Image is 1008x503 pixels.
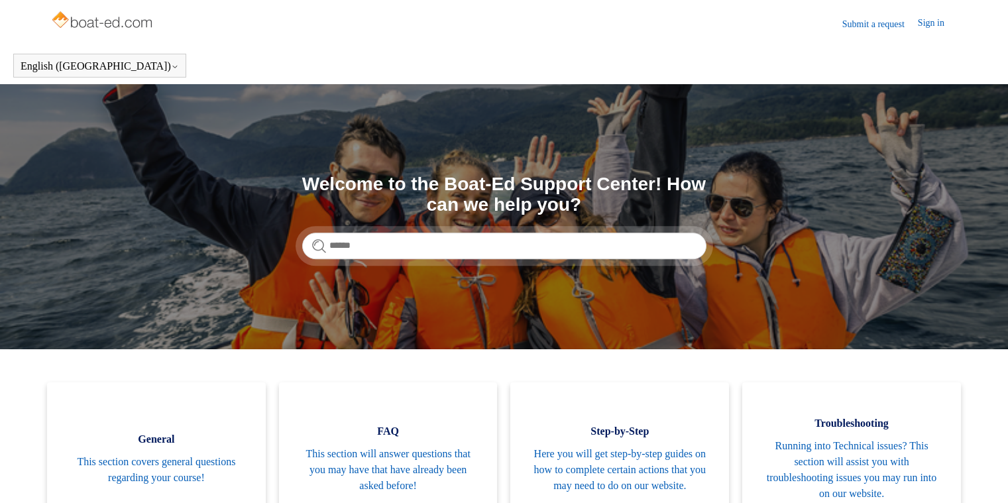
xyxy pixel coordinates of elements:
img: Boat-Ed Help Center home page [50,8,156,34]
h1: Welcome to the Boat-Ed Support Center! How can we help you? [302,174,706,215]
div: Live chat [964,459,998,493]
span: General [67,431,246,447]
button: English ([GEOGRAPHIC_DATA]) [21,60,179,72]
span: Running into Technical issues? This section will assist you with troubleshooting issues you may r... [762,438,941,502]
input: Search [302,233,706,259]
span: Step-by-Step [530,423,709,439]
span: Troubleshooting [762,416,941,431]
span: This section covers general questions regarding your course! [67,454,246,486]
a: Submit a request [842,17,918,31]
span: Here you will get step-by-step guides on how to complete certain actions that you may need to do ... [530,446,709,494]
span: FAQ [299,423,478,439]
span: This section will answer questions that you may have that have already been asked before! [299,446,478,494]
a: Sign in [918,16,958,32]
